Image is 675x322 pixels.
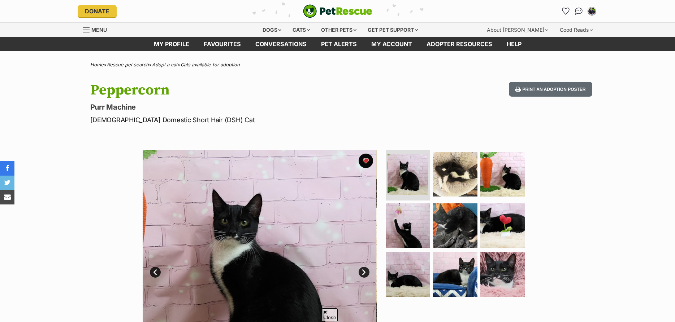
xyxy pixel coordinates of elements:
[316,23,362,37] div: Other pets
[555,23,598,37] div: Good Reads
[480,203,525,248] img: Photo of Peppercorn
[107,62,149,67] a: Rescue pet search
[480,152,525,197] img: Photo of Peppercorn
[509,82,592,97] button: Print an adoption poster
[364,37,419,51] a: My account
[363,23,423,37] div: Get pet support
[482,23,553,37] div: About [PERSON_NAME]
[388,154,428,195] img: Photo of Peppercorn
[433,203,477,248] img: Photo of Peppercorn
[150,267,161,278] a: Prev
[359,267,369,278] a: Next
[90,62,104,67] a: Home
[386,252,430,296] img: Photo of Peppercorn
[152,62,177,67] a: Adopt a cat
[196,37,248,51] a: Favourites
[588,8,596,15] img: Maree Gray profile pic
[433,252,477,296] img: Photo of Peppercorn
[248,37,314,51] a: conversations
[258,23,286,37] div: Dogs
[586,5,598,17] button: My account
[91,27,107,33] span: Menu
[573,5,585,17] a: Conversations
[78,5,117,17] a: Donate
[90,102,396,112] p: Purr Machine
[419,37,499,51] a: Adopter resources
[90,82,396,98] h1: Peppercorn
[147,37,196,51] a: My profile
[433,152,477,197] img: Photo of Peppercorn
[499,37,529,51] a: Help
[303,4,372,18] img: logo-cat-932fe2b9b8326f06289b0f2fb663e598f794de774fb13d1741a6617ecf9a85b4.svg
[560,5,572,17] a: Favourites
[480,252,525,296] img: Photo of Peppercorn
[83,23,112,36] a: Menu
[90,115,396,125] p: [DEMOGRAPHIC_DATA] Domestic Short Hair (DSH) Cat
[560,5,598,17] ul: Account quick links
[575,8,583,15] img: chat-41dd97257d64d25036548639549fe6c8038ab92f7586957e7f3b1b290dea8141.svg
[386,203,430,248] img: Photo of Peppercorn
[359,154,373,168] button: favourite
[181,62,240,67] a: Cats available for adoption
[287,23,315,37] div: Cats
[303,4,372,18] a: PetRescue
[314,37,364,51] a: Pet alerts
[72,62,603,67] div: > > >
[322,308,338,321] span: Close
